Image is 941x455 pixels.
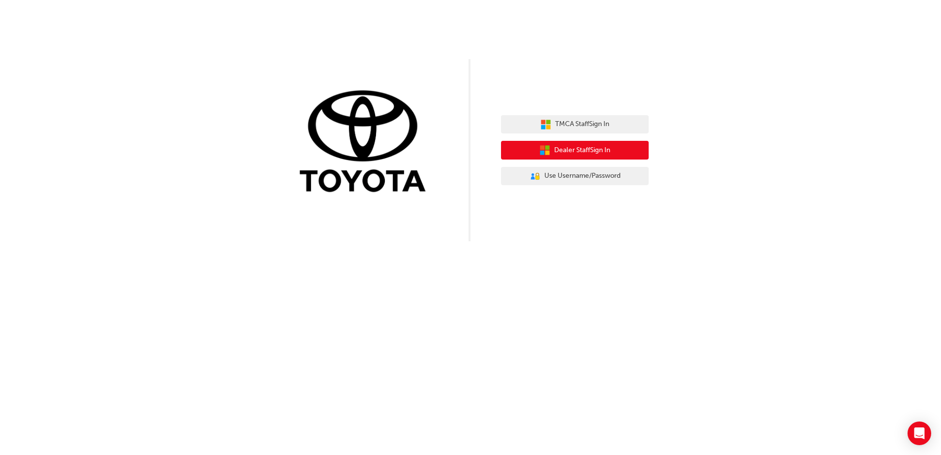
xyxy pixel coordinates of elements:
[501,141,649,160] button: Dealer StaffSign In
[544,170,621,182] span: Use Username/Password
[908,422,931,445] div: Open Intercom Messenger
[292,88,440,197] img: Trak
[501,115,649,134] button: TMCA StaffSign In
[555,119,609,130] span: TMCA Staff Sign In
[554,145,610,156] span: Dealer Staff Sign In
[501,167,649,186] button: Use Username/Password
